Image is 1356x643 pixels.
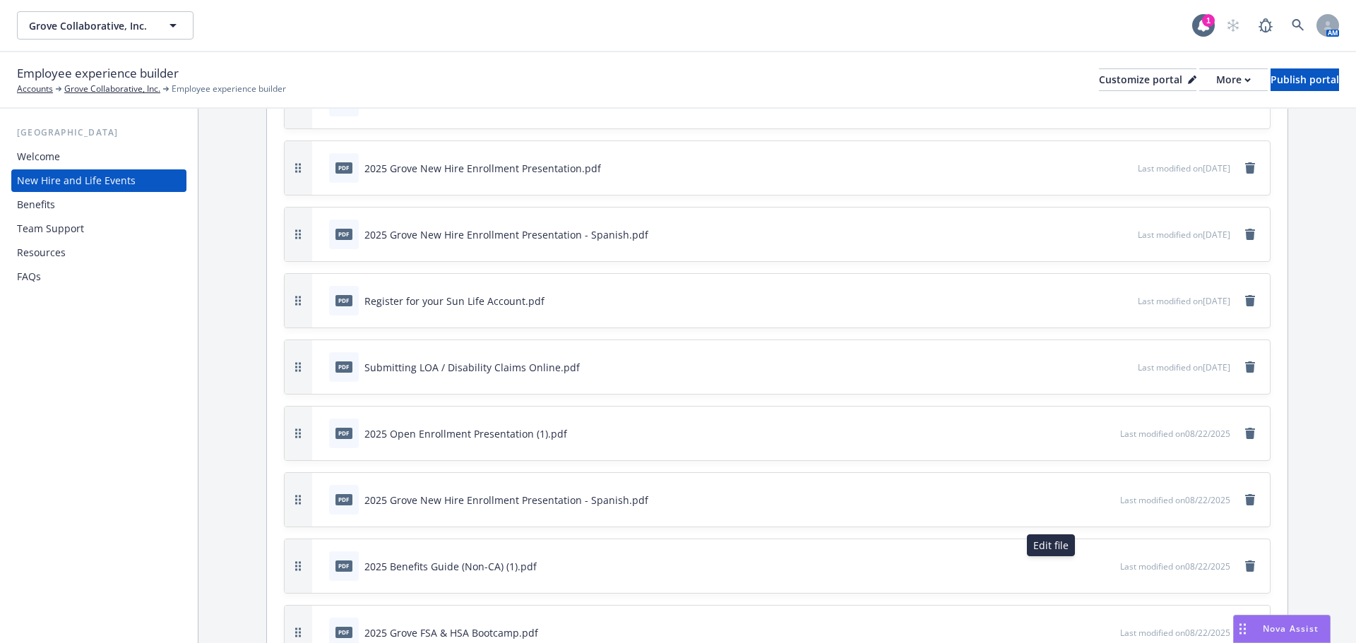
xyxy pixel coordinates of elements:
[335,560,352,571] span: pdf
[364,625,538,640] div: 2025 Grove FSA & HSA Bootcamp.pdf
[1242,292,1259,309] a: remove
[1079,625,1090,640] button: download file
[17,265,41,288] div: FAQs
[1233,615,1331,643] button: Nova Assist
[364,161,601,176] div: 2025 Grove New Hire Enrollment Presentation.pdf
[1242,558,1259,575] a: remove
[1242,425,1259,442] a: remove
[1120,494,1230,506] span: Last modified on 08/22/2025
[11,217,186,240] a: Team Support
[1251,11,1280,40] a: Report a Bug
[1263,623,1319,635] span: Nova Assist
[1138,229,1230,241] span: Last modified on [DATE]
[11,145,186,168] a: Welcome
[1138,361,1230,373] span: Last modified on [DATE]
[1099,69,1196,90] div: Customize portal
[364,493,648,507] div: 2025 Grove New Hire Enrollment Presentation - Spanish.pdf
[364,360,580,375] div: Submitting LOA / Disability Claims Online.pdf
[1099,68,1196,91] button: Customize portal
[1119,360,1132,375] button: preview file
[1199,68,1268,91] button: More
[1242,359,1259,375] a: remove
[1202,14,1215,27] div: 1
[1097,227,1108,242] button: download file
[1097,161,1108,176] button: download file
[335,361,352,372] span: pdf
[1027,534,1075,556] div: Edit file
[17,64,179,83] span: Employee experience builder
[11,169,186,192] a: New Hire and Life Events
[1242,226,1259,243] a: remove
[1120,560,1230,572] span: Last modified on 08/22/2025
[17,193,55,216] div: Benefits
[1284,11,1312,40] a: Search
[1242,160,1259,176] a: remove
[1219,11,1247,40] a: Start snowing
[11,265,186,288] a: FAQs
[29,18,151,33] span: Grove Collaborative, Inc.
[1138,162,1230,174] span: Last modified on [DATE]
[364,294,545,308] div: Register for your Sun Life Account.pdf
[17,217,84,240] div: Team Support
[1242,491,1259,508] a: remove
[11,126,186,140] div: [GEOGRAPHIC_DATA]
[1119,161,1132,176] button: preview file
[1216,69,1251,90] div: More
[172,83,286,95] span: Employee experience builder
[364,426,567,441] div: 2025 Open Enrollment Presentation (1).pdf
[1097,360,1108,375] button: download file
[1079,559,1090,574] button: download file
[1120,428,1230,440] span: Last modified on 08/22/2025
[364,559,537,574] div: 2025 Benefits Guide (Non-CA) (1).pdf
[335,494,352,505] span: pdf
[1097,294,1108,308] button: download file
[335,428,352,438] span: pdf
[1102,493,1114,507] button: preview file
[17,169,136,192] div: New Hire and Life Events
[335,162,352,173] span: pdf
[1102,559,1114,574] button: preview file
[1119,294,1132,308] button: preview file
[17,241,66,264] div: Resources
[1079,426,1090,441] button: download file
[1119,227,1132,242] button: preview file
[1271,68,1339,91] button: Publish portal
[17,11,194,40] button: Grove Collaborative, Inc.
[1234,615,1251,642] div: Drag to move
[1271,69,1339,90] div: Publish portal
[17,83,53,95] a: Accounts
[1102,426,1114,441] button: preview file
[11,193,186,216] a: Benefits
[364,227,648,242] div: 2025 Grove New Hire Enrollment Presentation - Spanish.pdf
[11,241,186,264] a: Resources
[335,229,352,239] span: pdf
[1120,627,1230,639] span: Last modified on 08/22/2025
[335,295,352,306] span: pdf
[1138,295,1230,307] span: Last modified on [DATE]
[17,145,60,168] div: Welcome
[1079,493,1090,507] button: download file
[1102,625,1114,640] button: preview file
[64,83,160,95] a: Grove Collaborative, Inc.
[335,627,352,637] span: pdf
